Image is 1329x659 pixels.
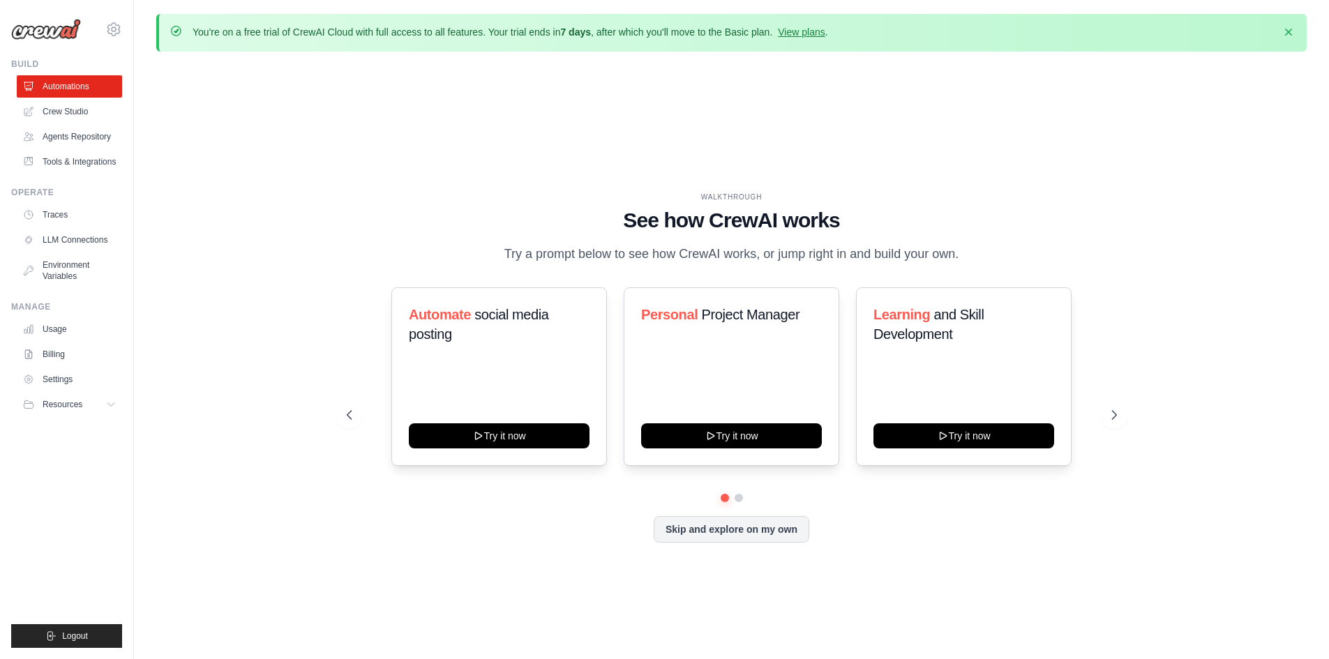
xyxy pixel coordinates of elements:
[11,624,122,648] button: Logout
[17,229,122,251] a: LLM Connections
[17,204,122,226] a: Traces
[560,26,591,38] strong: 7 days
[193,25,828,39] p: You're on a free trial of CrewAI Cloud with full access to all features. Your trial ends in , aft...
[11,187,122,198] div: Operate
[654,516,809,543] button: Skip and explore on my own
[347,192,1117,202] div: WALKTHROUGH
[43,399,82,410] span: Resources
[17,100,122,123] a: Crew Studio
[347,208,1117,233] h1: See how CrewAI works
[701,307,799,322] span: Project Manager
[873,307,930,322] span: Learning
[17,368,122,391] a: Settings
[1259,592,1329,659] iframe: Chat Widget
[17,318,122,340] a: Usage
[409,307,549,342] span: social media posting
[497,244,966,264] p: Try a prompt below to see how CrewAI works, or jump right in and build your own.
[17,343,122,365] a: Billing
[409,307,471,322] span: Automate
[873,423,1054,448] button: Try it now
[17,393,122,416] button: Resources
[641,423,822,448] button: Try it now
[11,301,122,312] div: Manage
[873,307,984,342] span: and Skill Development
[17,151,122,173] a: Tools & Integrations
[11,59,122,70] div: Build
[778,26,825,38] a: View plans
[17,75,122,98] a: Automations
[409,423,590,448] button: Try it now
[17,126,122,148] a: Agents Repository
[11,19,81,40] img: Logo
[62,630,88,642] span: Logout
[17,254,122,287] a: Environment Variables
[641,307,698,322] span: Personal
